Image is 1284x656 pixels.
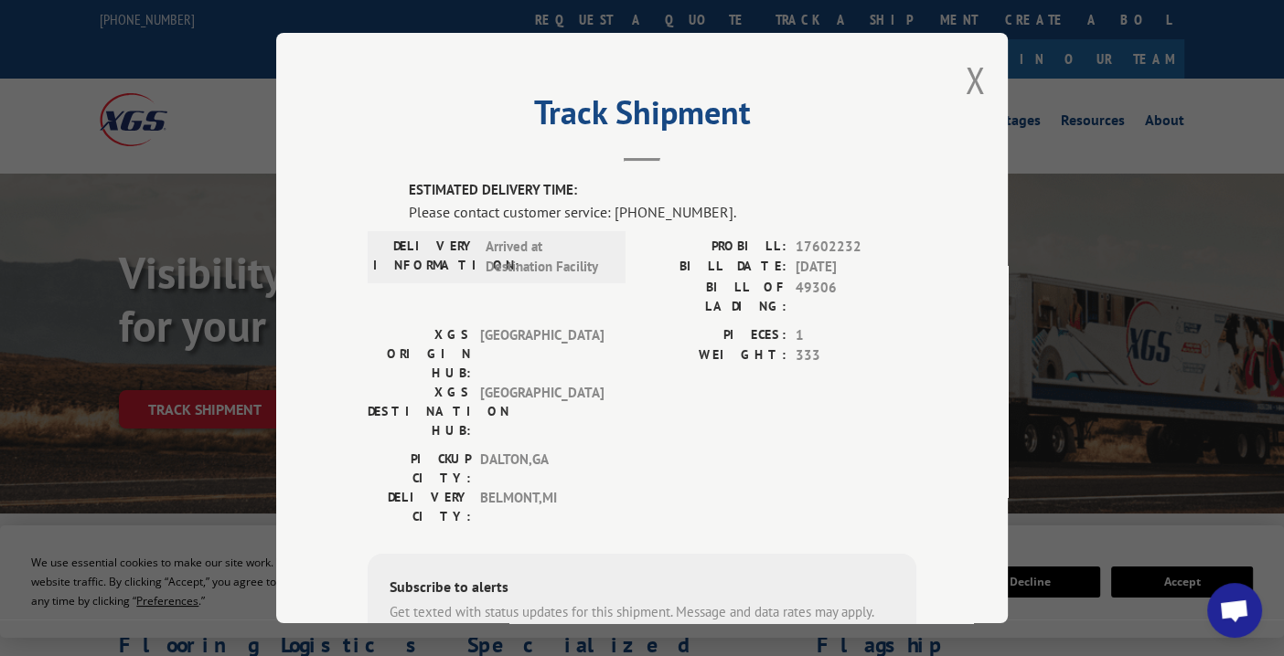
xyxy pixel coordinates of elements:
label: XGS DESTINATION HUB: [368,382,471,439]
span: [GEOGRAPHIC_DATA] [480,324,604,382]
span: 17602232 [796,236,916,257]
label: BILL OF LADING: [642,277,786,315]
span: 1 [796,324,916,345]
div: Open chat [1207,583,1262,638]
button: Close modal [965,56,985,104]
label: DELIVERY CITY: [368,487,471,525]
h2: Track Shipment [368,100,916,134]
span: DALTON , GA [480,449,604,487]
div: Subscribe to alerts [390,575,894,601]
label: ESTIMATED DELIVERY TIME: [409,180,916,201]
label: XGS ORIGIN HUB: [368,324,471,382]
span: 49306 [796,277,916,315]
label: BILL DATE: [642,257,786,278]
label: PROBILL: [642,236,786,257]
label: PIECES: [642,324,786,345]
span: 333 [796,345,916,366]
label: WEIGHT: [642,345,786,366]
label: PICKUP CITY: [368,449,471,487]
div: Please contact customer service: [PHONE_NUMBER]. [409,200,916,222]
div: Get texted with status updates for this shipment. Message and data rates may apply. Message frequ... [390,601,894,642]
span: [GEOGRAPHIC_DATA] [480,382,604,439]
span: [DATE] [796,257,916,278]
span: Arrived at Destination Facility [486,236,609,277]
span: BELMONT , MI [480,487,604,525]
label: DELIVERY INFORMATION: [373,236,476,277]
